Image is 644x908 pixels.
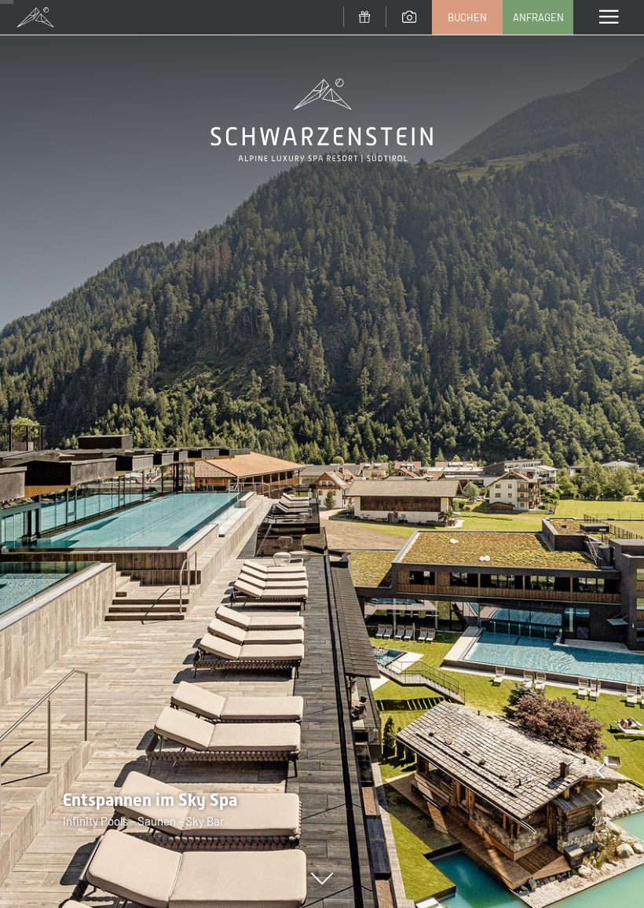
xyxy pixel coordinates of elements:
span: 2 [591,812,598,829]
span: Entspannen im Sky Spa [63,790,237,810]
span: 8 [602,812,609,829]
a: Buchen [433,1,502,34]
span: Buchen [448,10,487,24]
a: Anfragen [503,1,573,34]
span: / [598,812,602,829]
span: Infinity Pools - Saunen - Sky Bar [63,814,224,828]
span: Anfragen [513,10,564,24]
